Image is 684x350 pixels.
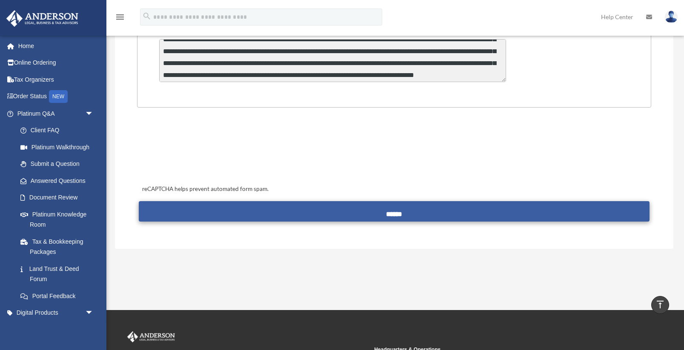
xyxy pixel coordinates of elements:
[4,10,81,27] img: Anderson Advisors Platinum Portal
[139,184,649,194] div: reCAPTCHA helps prevent automated form spam.
[6,71,106,88] a: Tax Organizers
[85,105,102,122] span: arrow_drop_down
[12,233,106,260] a: Tax & Bookkeeping Packages
[6,304,106,322] a: Digital Productsarrow_drop_down
[12,206,106,233] a: Platinum Knowledge Room
[12,139,106,156] a: Platinum Walkthrough
[665,11,678,23] img: User Pic
[12,122,106,139] a: Client FAQ
[12,287,106,304] a: Portal Feedback
[85,321,102,339] span: arrow_drop_down
[12,260,106,287] a: Land Trust & Deed Forum
[6,105,106,122] a: Platinum Q&Aarrow_drop_down
[49,90,68,103] div: NEW
[126,331,177,342] img: Anderson Advisors Platinum Portal
[115,12,125,22] i: menu
[6,54,106,71] a: Online Ordering
[12,189,106,206] a: Document Review
[6,88,106,105] a: Order StatusNEW
[12,172,106,189] a: Answered Questions
[6,321,106,338] a: My Entitiesarrow_drop_down
[85,304,102,322] span: arrow_drop_down
[12,156,102,173] a: Submit a Question
[6,37,106,54] a: Home
[115,15,125,22] a: menu
[655,299,665,310] i: vertical_align_top
[651,296,669,314] a: vertical_align_top
[142,11,152,21] i: search
[140,134,269,167] iframe: reCAPTCHA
